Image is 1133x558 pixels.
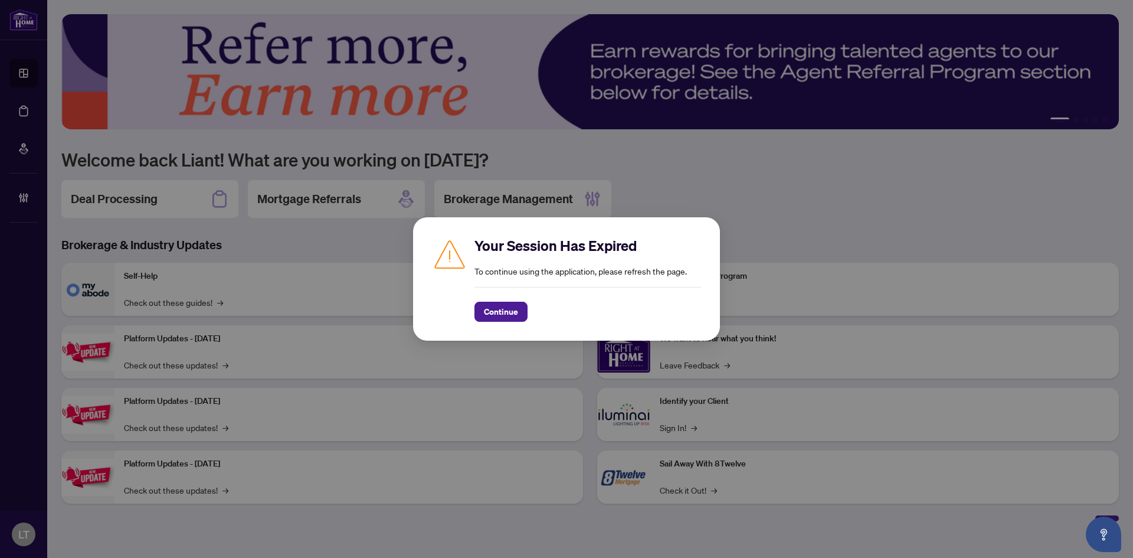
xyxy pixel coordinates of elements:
img: Caution icon [432,236,467,272]
button: Open asap [1086,517,1121,552]
h2: Your Session Has Expired [474,236,701,255]
div: To continue using the application, please refresh the page. [474,236,701,322]
span: Continue [484,302,518,321]
button: Continue [474,302,528,322]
